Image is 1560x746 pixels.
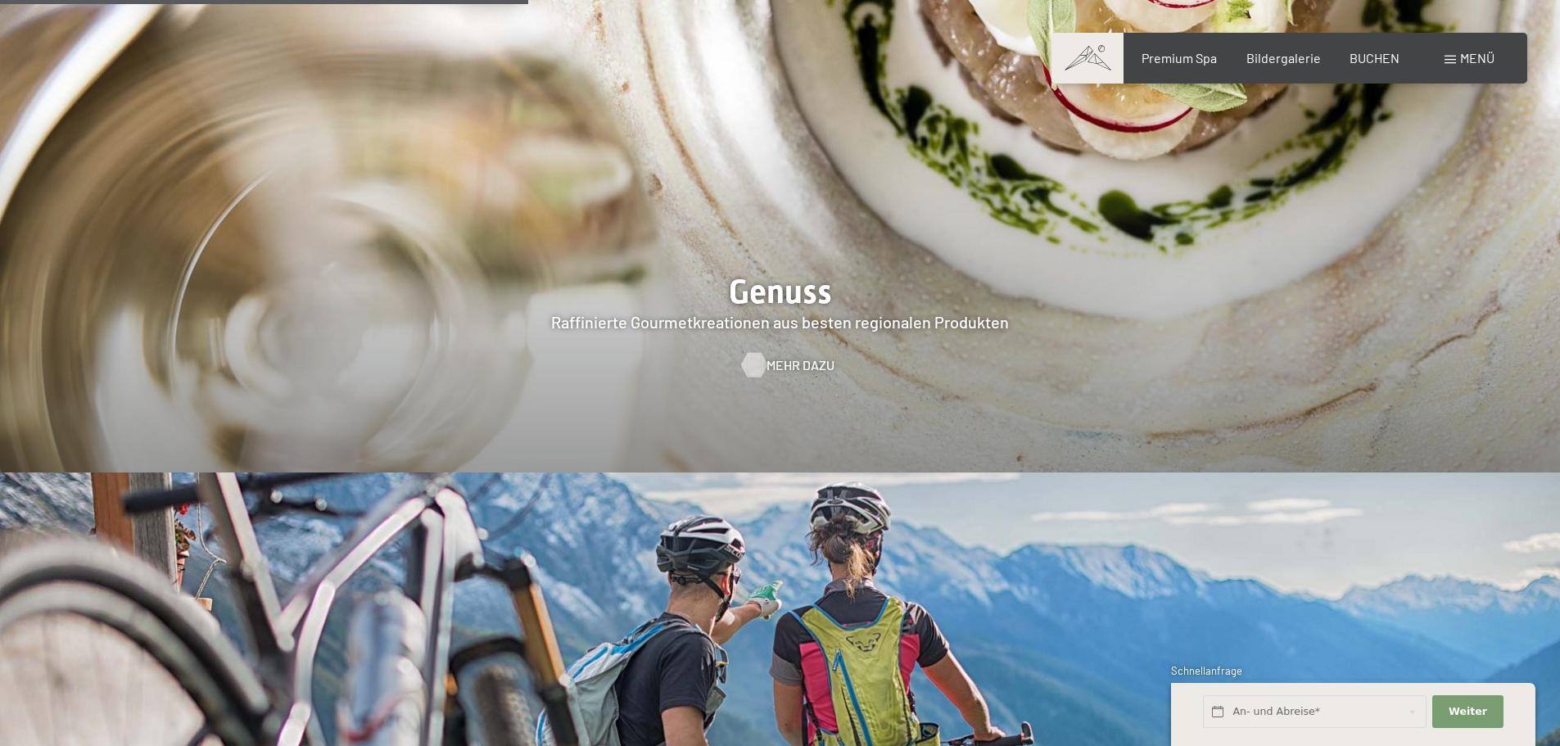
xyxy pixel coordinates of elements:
span: Menü [1460,50,1494,66]
a: Bildergalerie [1246,50,1321,66]
a: BUCHEN [1350,50,1399,66]
a: Mehr dazu [742,356,818,374]
button: Weiter [1432,695,1503,729]
span: Weiter [1449,704,1487,719]
a: Premium Spa [1142,50,1217,66]
span: Schnellanfrage [1171,664,1242,677]
span: Mehr dazu [766,356,834,374]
